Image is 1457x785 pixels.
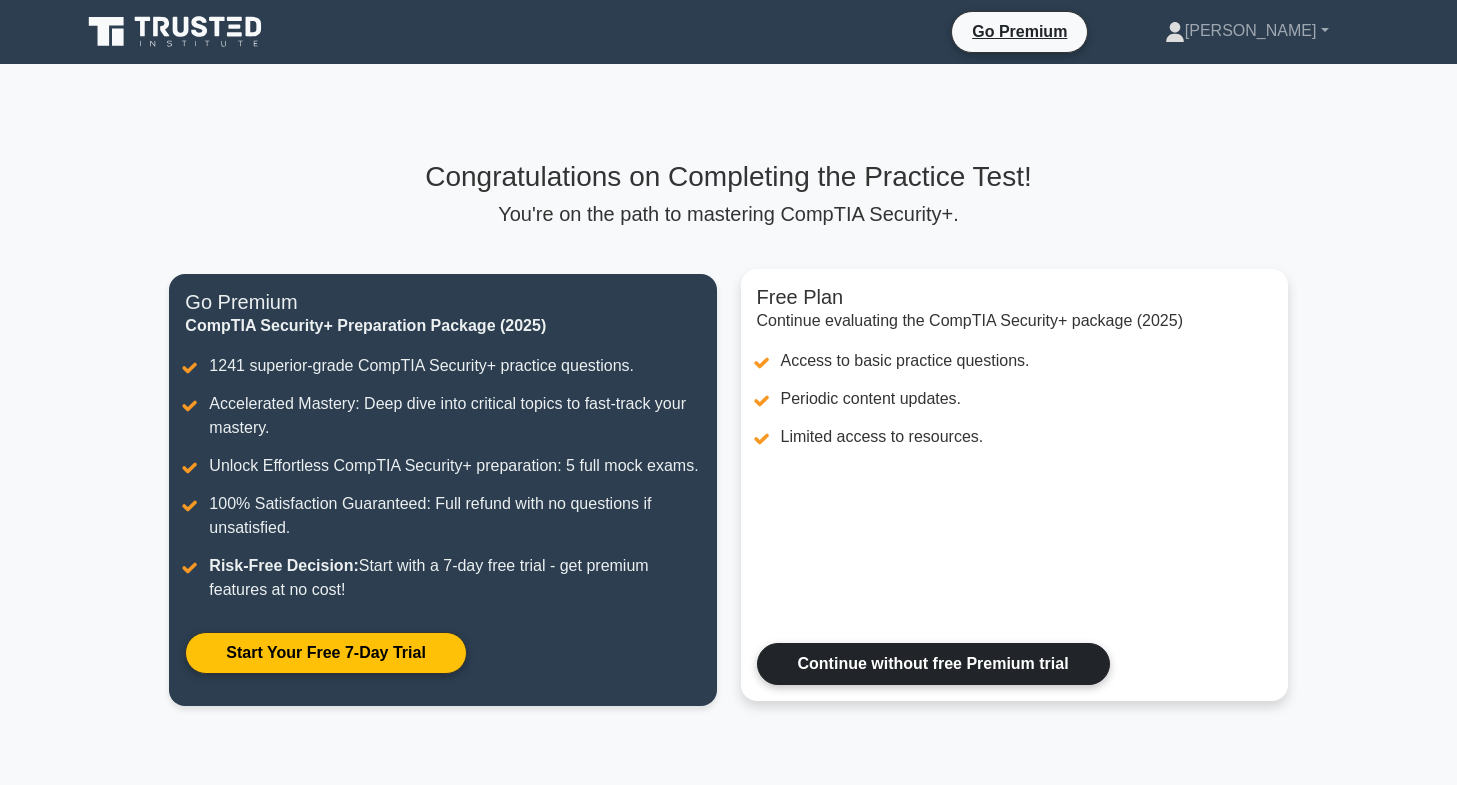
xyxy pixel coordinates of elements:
[960,19,1079,44] a: Go Premium
[185,632,466,674] a: Start Your Free 7-Day Trial
[169,160,1287,194] h3: Congratulations on Completing the Practice Test!
[1117,11,1377,51] a: [PERSON_NAME]
[169,202,1287,226] p: You're on the path to mastering CompTIA Security+.
[757,643,1110,685] a: Continue without free Premium trial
